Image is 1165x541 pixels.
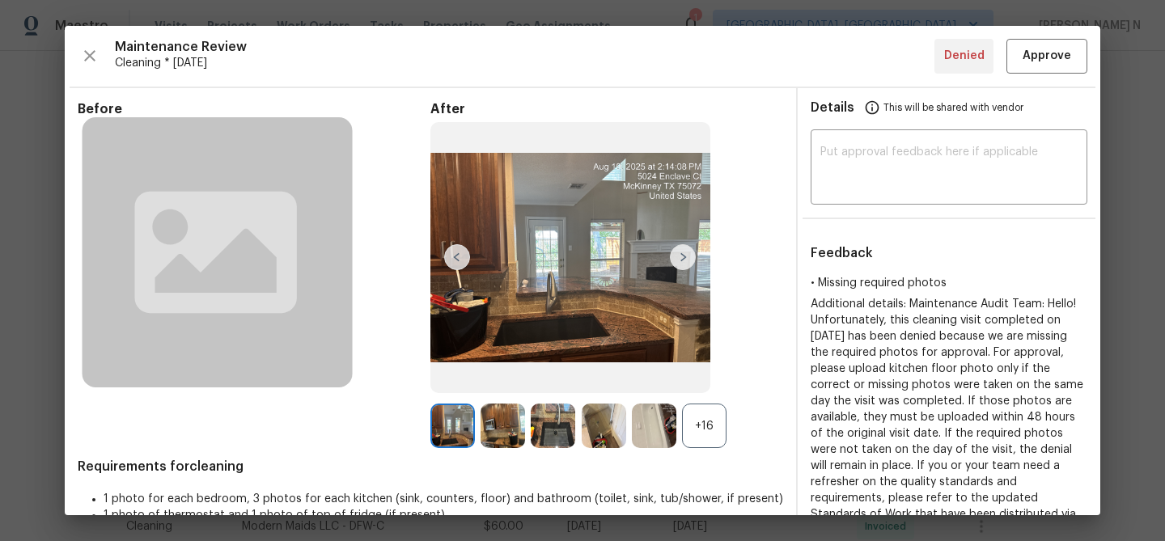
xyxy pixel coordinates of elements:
span: Before [78,101,430,117]
span: Approve [1023,46,1071,66]
li: 1 photo of thermostat and 1 photo of top of fridge (if present) [104,507,783,523]
span: Feedback [811,247,873,260]
span: Requirements for cleaning [78,459,783,475]
li: 1 photo for each bedroom, 3 photos for each kitchen (sink, counters, floor) and bathroom (toilet,... [104,491,783,507]
span: After [430,101,783,117]
div: +16 [682,404,727,448]
span: Cleaning * [DATE] [115,55,934,71]
span: Maintenance Review [115,39,934,55]
img: right-chevron-button-url [670,244,696,270]
button: Approve [1006,39,1087,74]
span: Details [811,88,854,127]
span: Additional details: Maintenance Audit Team: Hello! Unfortunately, this cleaning visit completed o... [811,298,1083,536]
span: This will be shared with vendor [883,88,1023,127]
img: left-chevron-button-url [444,244,470,270]
span: • Missing required photos [811,277,947,289]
